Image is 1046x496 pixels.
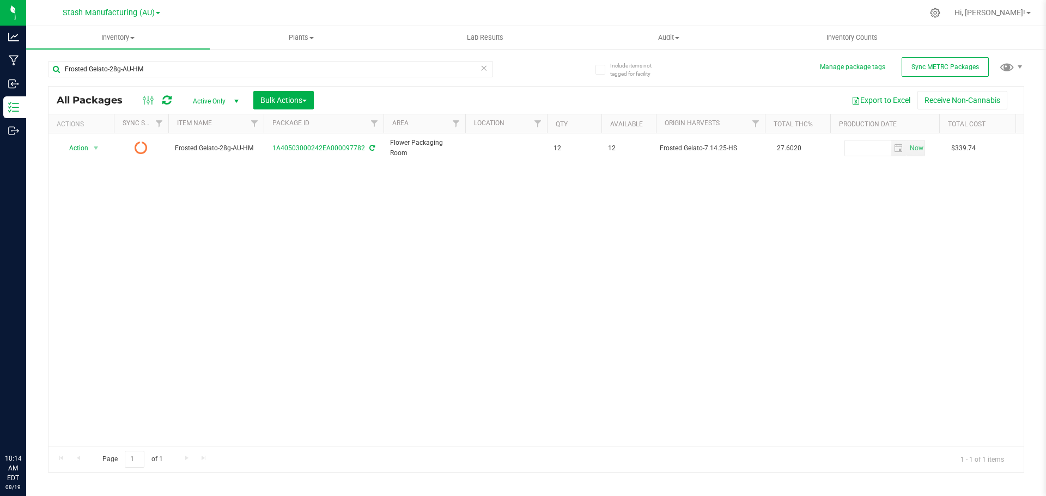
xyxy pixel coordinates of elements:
[89,140,103,156] span: select
[5,483,21,491] p: 08/19
[177,119,212,127] a: Item Name
[554,143,595,154] span: 12
[608,143,649,154] span: 12
[610,62,665,78] span: Include items not tagged for facility
[26,33,210,42] span: Inventory
[812,33,892,42] span: Inventory Counts
[366,114,384,133] a: Filter
[474,119,504,127] a: Location
[660,143,762,154] div: Frosted Gelato-7.14.25-HS
[48,61,493,77] input: Search Package ID, Item Name, SKU, Lot or Part Number...
[747,114,765,133] a: Filter
[917,91,1007,109] button: Receive Non-Cannabis
[210,26,393,49] a: Plants
[59,140,89,156] span: Action
[844,91,917,109] button: Export to Excel
[8,102,19,113] inline-svg: Inventory
[556,120,568,128] a: Qty
[771,140,807,156] span: 27.6020
[5,454,21,483] p: 10:14 AM EDT
[761,26,944,49] a: Inventory Counts
[480,61,488,75] span: Clear
[26,26,210,49] a: Inventory
[393,26,577,49] a: Lab Results
[948,120,986,128] a: Total Cost
[577,26,761,49] a: Audit
[774,120,813,128] a: Total THC%
[125,451,144,468] input: 1
[577,33,760,42] span: Audit
[272,144,365,152] a: 1A40503000242EA000097782
[63,8,155,17] span: Stash Manufacturing (AU)
[447,114,465,133] a: Filter
[135,140,148,156] span: Pending Sync
[946,140,981,156] span: $339.74
[175,143,257,154] span: Frosted Gelato-28g-AU-HM
[911,63,979,71] span: Sync METRC Packages
[390,138,459,158] span: Flower Packaging Room
[610,120,643,128] a: Available
[907,140,926,156] span: Set Current date
[210,33,393,42] span: Plants
[891,140,907,156] span: select
[246,114,264,133] a: Filter
[902,57,989,77] button: Sync METRC Packages
[8,125,19,136] inline-svg: Outbound
[150,114,168,133] a: Filter
[368,144,375,152] span: Sync from Compliance System
[452,33,518,42] span: Lab Results
[820,63,885,72] button: Manage package tags
[907,140,925,156] span: select
[839,120,897,128] a: Production Date
[928,8,942,18] div: Manage settings
[392,119,409,127] a: Area
[260,96,307,105] span: Bulk Actions
[123,119,165,127] a: Sync Status
[529,114,547,133] a: Filter
[57,120,110,128] div: Actions
[8,78,19,89] inline-svg: Inbound
[665,119,720,127] a: Origin Harvests
[954,8,1025,17] span: Hi, [PERSON_NAME]!
[952,451,1013,467] span: 1 - 1 of 1 items
[272,119,309,127] a: Package ID
[8,32,19,42] inline-svg: Analytics
[253,91,314,109] button: Bulk Actions
[57,94,133,106] span: All Packages
[8,55,19,66] inline-svg: Manufacturing
[93,451,172,468] span: Page of 1
[11,409,44,442] iframe: Resource center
